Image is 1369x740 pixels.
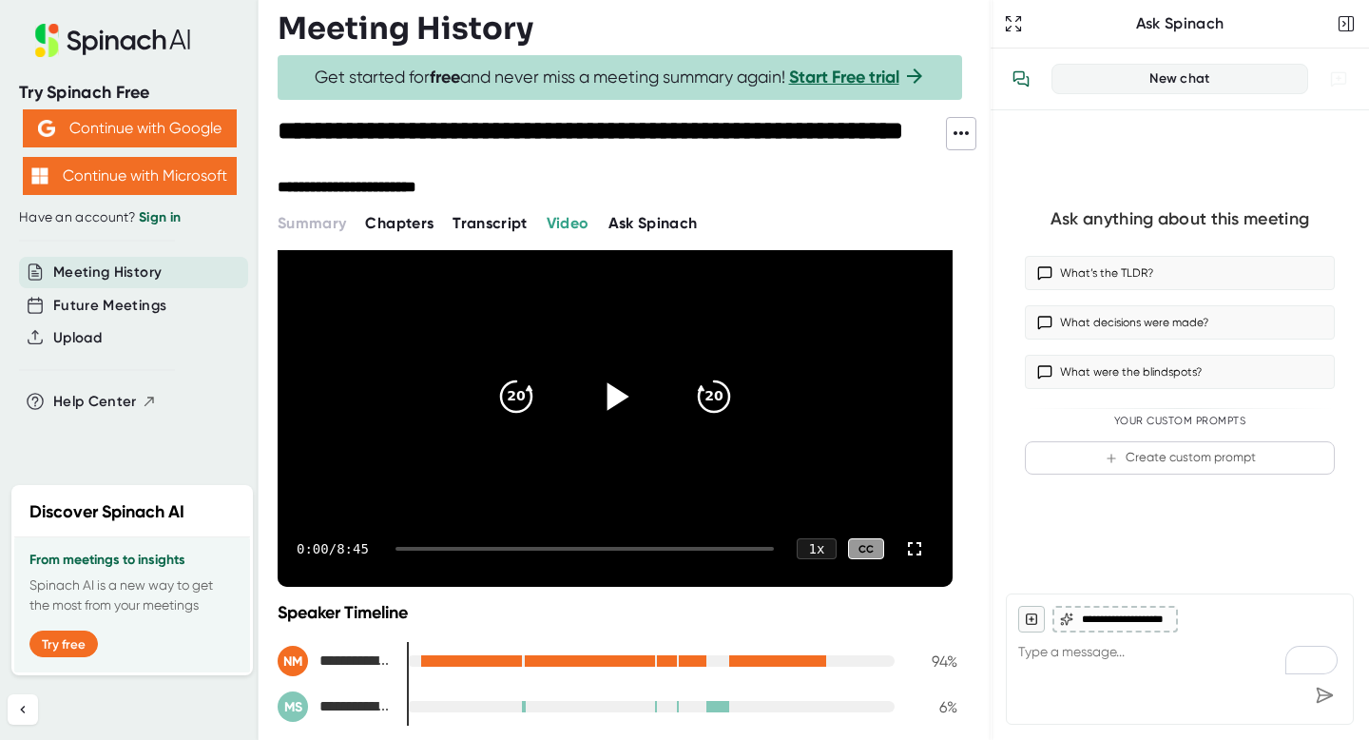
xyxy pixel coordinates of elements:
[29,631,98,657] button: Try free
[430,67,460,88] b: free
[547,214,589,232] span: Video
[365,214,434,232] span: Chapters
[1000,10,1027,37] button: Expand to Ask Spinach page
[278,646,392,676] div: Nicholas Marchio
[19,82,240,104] div: Try Spinach Free
[38,120,55,137] img: Aehbyd4JwY73AAAAAElFTkSuQmCC
[453,214,528,232] span: Transcript
[278,646,308,676] div: NM
[910,698,957,716] div: 6 %
[1025,355,1335,389] button: What were the blindspots?
[1051,208,1309,230] div: Ask anything about this meeting
[1025,415,1335,428] div: Your Custom Prompts
[278,10,533,47] h3: Meeting History
[1027,14,1333,33] div: Ask Spinach
[278,691,308,722] div: MS
[1025,441,1335,475] button: Create custom prompt
[910,652,957,671] div: 94 %
[1025,256,1335,290] button: What’s the TLDR?
[1333,10,1359,37] button: Close conversation sidebar
[53,327,102,349] button: Upload
[1025,305,1335,340] button: What decisions were made?
[797,538,837,559] div: 1 x
[1018,633,1341,678] textarea: To enrich screen reader interactions, please activate Accessibility in Grammarly extension settings
[278,212,346,235] button: Summary
[23,109,237,147] button: Continue with Google
[297,541,373,556] div: 0:00 / 8:45
[53,391,157,413] button: Help Center
[1064,70,1296,88] div: New chat
[29,553,235,568] h3: From meetings to insights
[789,67,899,88] a: Start Free trial
[29,499,184,525] h2: Discover Spinach AI
[1002,60,1040,98] button: View conversation history
[278,691,392,722] div: Marci Seidman
[547,212,589,235] button: Video
[848,538,884,560] div: CC
[53,391,137,413] span: Help Center
[278,214,346,232] span: Summary
[453,212,528,235] button: Transcript
[1307,678,1341,712] div: Send message
[8,694,38,725] button: Collapse sidebar
[278,602,957,623] div: Speaker Timeline
[29,575,235,615] p: Spinach AI is a new way to get the most from your meetings
[19,209,240,226] div: Have an account?
[139,209,181,225] a: Sign in
[53,295,166,317] button: Future Meetings
[53,262,162,283] button: Meeting History
[608,214,698,232] span: Ask Spinach
[23,157,237,195] button: Continue with Microsoft
[365,212,434,235] button: Chapters
[315,67,926,88] span: Get started for and never miss a meeting summary again!
[608,212,698,235] button: Ask Spinach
